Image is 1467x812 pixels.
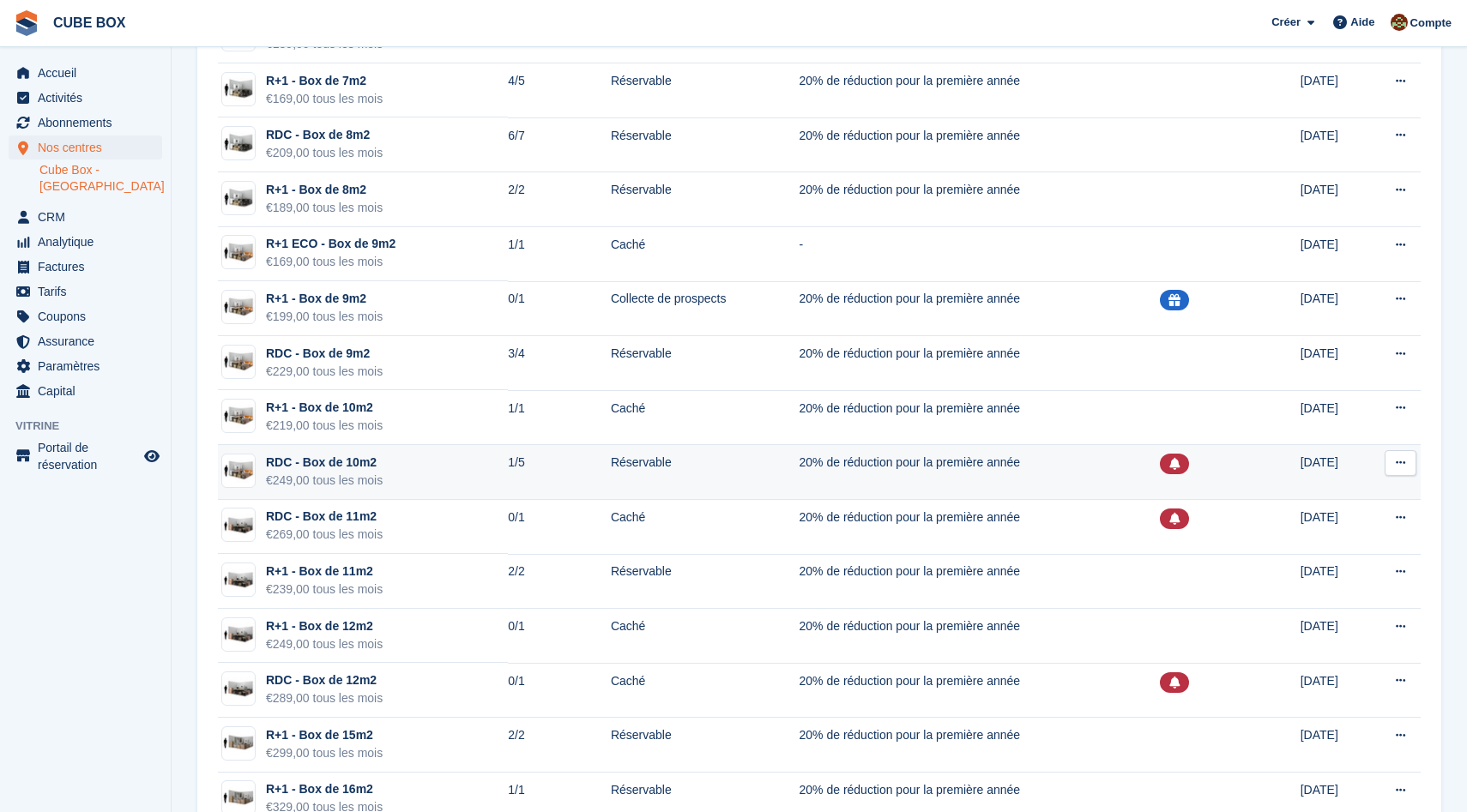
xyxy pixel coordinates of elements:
[266,526,383,544] div: €269,00 tous les mois
[222,785,255,810] img: 175-sqft-unit.jpg
[1391,14,1408,31] img: alex soubira
[222,513,255,538] img: 125-sqft-unit.jpg
[800,117,1160,172] td: 20% de réduction pour la première année
[15,418,171,435] span: Vitrine
[1301,445,1362,500] td: [DATE]
[222,349,255,374] img: 100-sqft-unit%20(1).jpg
[611,227,800,282] td: Caché
[266,345,383,363] div: RDC - Box de 9m2
[508,554,611,609] td: 2/2
[222,458,255,483] img: 100-sqft-unit.jpg
[38,304,141,328] span: Coupons
[1301,500,1362,555] td: [DATE]
[800,227,1160,282] td: -
[38,230,141,254] span: Analytique
[222,731,255,755] img: 175-sqft-unit.jpg
[266,308,383,326] div: €199,00 tous les mois
[611,554,800,609] td: Réservable
[222,568,255,592] img: 125-sqft-unit.jpg
[9,61,162,85] a: menu
[222,622,255,647] img: 125-sqft-unit.jpg
[222,131,255,156] img: 75-sqft-unit.jpg
[266,199,383,217] div: €189,00 tous les mois
[9,111,162,135] a: menu
[611,390,800,445] td: Caché
[38,354,141,378] span: Paramètres
[266,126,383,144] div: RDC - Box de 8m2
[9,230,162,254] a: menu
[800,336,1160,391] td: 20% de réduction pour la première année
[611,63,800,118] td: Réservable
[38,86,141,110] span: Activités
[508,718,611,773] td: 2/2
[266,726,383,744] div: R+1 - Box de 15m2
[1301,63,1362,118] td: [DATE]
[9,379,162,403] a: menu
[266,90,383,108] div: €169,00 tous les mois
[1301,554,1362,609] td: [DATE]
[266,508,383,526] div: RDC - Box de 11m2
[9,255,162,279] a: menu
[9,205,162,229] a: menu
[266,562,383,580] div: R+1 - Box de 11m2
[508,117,611,172] td: 6/7
[266,399,383,417] div: R+1 - Box de 10m2
[1301,663,1362,718] td: [DATE]
[222,295,255,320] img: 100-sqft-unit%20(1).jpg
[800,281,1160,336] td: 20% de réduction pour la première année
[611,445,800,500] td: Réservable
[9,354,162,378] a: menu
[800,609,1160,664] td: 20% de réduction pour la première année
[800,63,1160,118] td: 20% de réduction pour la première année
[611,718,800,773] td: Réservable
[9,280,162,304] a: menu
[508,336,611,391] td: 3/4
[266,72,383,90] div: R+1 - Box de 7m2
[800,390,1160,445] td: 20% de réduction pour la première année
[266,235,395,253] div: R+1 ECO - Box de 9m2
[38,135,141,159] span: Nos centres
[266,780,383,798] div: R+1 - Box de 16m2
[611,172,800,227] td: Réservable
[38,61,141,85] span: Accueil
[38,379,141,403] span: Capital
[266,454,383,472] div: RDC - Box de 10m2
[9,86,162,110] a: menu
[1301,336,1362,391] td: [DATE]
[266,253,395,271] div: €169,00 tous les mois
[611,336,800,391] td: Réservable
[9,304,162,328] a: menu
[222,76,255,101] img: 75-sqft-unit.jpg
[800,718,1160,773] td: 20% de réduction pour la première année
[1271,14,1301,31] span: Créer
[1301,281,1362,336] td: [DATE]
[266,744,383,762] div: €299,00 tous les mois
[266,580,383,598] div: €239,00 tous les mois
[222,186,255,211] img: 75-sqft-unit.jpg
[800,663,1160,718] td: 20% de réduction pour la première année
[38,280,141,304] span: Tarifs
[508,609,611,664] td: 0/1
[800,554,1160,609] td: 20% de réduction pour la première année
[266,617,383,635] div: R+1 - Box de 12m2
[1301,227,1362,282] td: [DATE]
[1410,15,1452,32] span: Compte
[611,500,800,555] td: Caché
[611,609,800,664] td: Caché
[1301,609,1362,664] td: [DATE]
[39,162,162,195] a: Cube Box - [GEOGRAPHIC_DATA]
[611,117,800,172] td: Réservable
[222,677,255,701] img: 125-sqft-unit.jpg
[38,205,141,229] span: CRM
[1301,718,1362,773] td: [DATE]
[266,417,383,435] div: €219,00 tous les mois
[508,390,611,445] td: 1/1
[800,500,1160,555] td: 20% de réduction pour la première année
[9,329,162,353] a: menu
[38,439,141,473] span: Portail de réservation
[508,172,611,227] td: 2/2
[46,9,132,37] a: CUBE BOX
[266,181,383,199] div: R+1 - Box de 8m2
[142,446,162,466] a: Boutique d'aperçu
[266,635,383,653] div: €249,00 tous les mois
